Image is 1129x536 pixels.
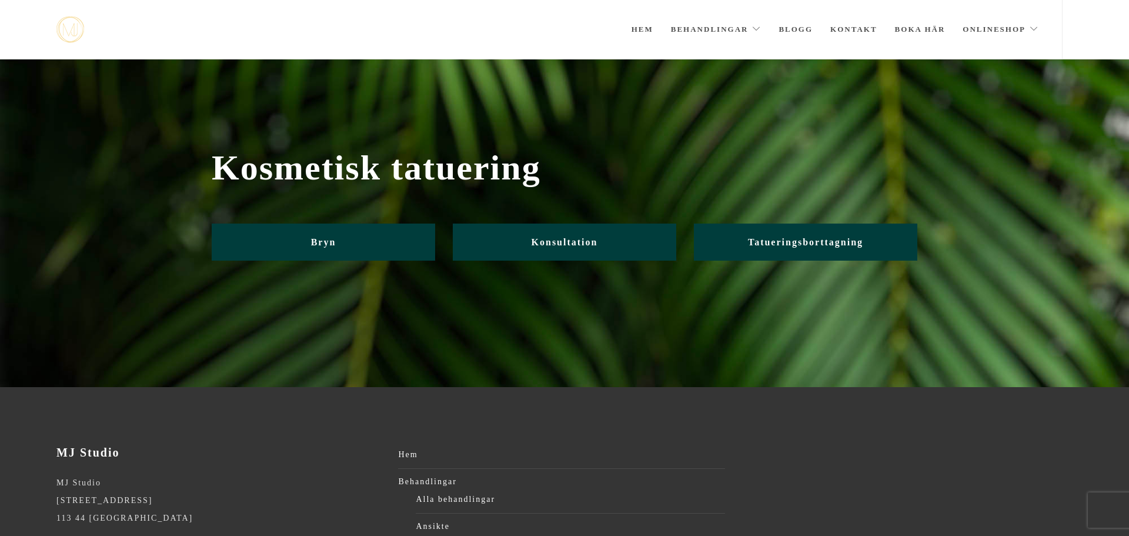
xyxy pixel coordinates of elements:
a: Tatueringsborttagning [694,224,917,261]
a: Bryn [212,224,435,261]
a: Behandlingar [398,473,724,491]
a: mjstudio mjstudio mjstudio [56,16,84,43]
p: MJ Studio [STREET_ADDRESS] 113 44 [GEOGRAPHIC_DATA] [56,474,383,527]
h3: MJ Studio [56,446,383,460]
span: Kosmetisk tatuering [212,148,917,188]
a: Ansikte [416,518,724,535]
a: Konsultation [453,224,676,261]
span: Tatueringsborttagning [748,237,863,247]
span: Bryn [311,237,336,247]
a: Alla behandlingar [416,491,724,508]
a: Hem [398,446,724,464]
img: mjstudio [56,16,84,43]
span: Konsultation [532,237,598,247]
